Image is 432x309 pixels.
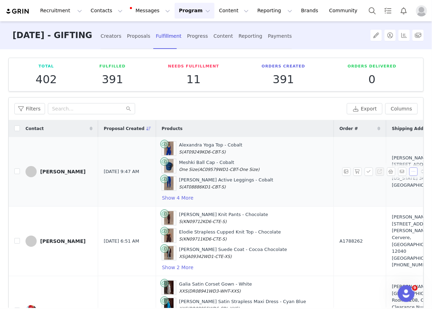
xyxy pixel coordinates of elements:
p: Fulfilled [100,64,126,70]
div: Meshki Ball Cap - Cobalt [179,159,259,173]
p: 391 [262,73,305,86]
button: Reporting [253,3,296,19]
div: Galia Satin Corset Gown - White [179,281,252,294]
a: Brands [297,3,324,19]
span: (AT09249KD6-CBT-S) [182,150,226,154]
button: Content [215,3,253,19]
button: Messages [127,3,174,19]
span: [DATE] 9:47 AM [104,168,139,175]
img: grin logo [6,8,30,15]
div: [PERSON_NAME] [40,238,86,244]
span: 9 [412,285,418,291]
img: 250611_MESHKIRoam2_37_1921.jpg [164,211,174,225]
div: [PERSON_NAME] Active Leggings - Cobalt [179,177,273,190]
button: Columns [385,103,418,114]
span: S [179,219,182,224]
div: Alexandra Yoga Top - Cobalt [179,142,242,155]
button: Show 4 More [162,194,194,202]
p: 391 [100,73,126,86]
button: Show 2 More [162,263,194,272]
span: (AC09579WD1-CBT-One Size) [198,167,259,172]
img: 250401_MESHKI_Wild_Oasis5_23_946.jpg [164,177,174,191]
button: Contacts [87,3,127,19]
a: Tasks [380,3,396,19]
img: FJ17234.jpg [164,159,174,173]
a: [PERSON_NAME] [25,166,93,177]
button: Export [347,103,382,114]
img: 250611_MESHKIRoam2_37_1931.jpg [164,229,174,243]
span: One Size [179,167,198,172]
a: Community [325,3,365,19]
span: Send Email [398,167,409,176]
p: 0 [348,73,397,86]
span: (AT08886KD1-CBT-S) [182,185,226,189]
p: Orders Delivered [348,64,397,70]
img: 250305_MESHKI_Wild_Oasis_2_21_1495.jpg [164,246,174,260]
div: [PERSON_NAME] [40,169,86,174]
span: S [179,150,182,154]
span: (DR08941WD3-WHT-XXS) [188,289,241,294]
span: Products [162,125,183,132]
h3: [DATE] - GIFTING [13,21,92,50]
div: Creators [101,27,122,45]
span: (KN09711KD6-CTE-S) [182,237,227,242]
div: Content [213,27,233,45]
div: Proposals [127,27,151,45]
i: icon: search [126,106,131,111]
button: Recruitment [36,3,86,19]
span: Contact [25,125,44,132]
span: Proposal Created [104,125,145,132]
div: Progress [187,27,208,45]
div: Elodie Strapless Cupped Knit Top - Chocolate [179,229,281,242]
img: 250401_MESHKI_Wild_Oasis5_24_985.jpg [164,142,174,156]
span: (KN09712KD6-CTE-S) [182,219,227,224]
div: Payments [268,27,292,45]
div: Reporting [239,27,262,45]
div: [PERSON_NAME] Knit Pants - Chocolate [179,211,268,225]
span: S [179,237,182,242]
span: (JA09342WD1-CTE-XS) [185,254,232,259]
iframe: Intercom live chat [398,285,415,302]
span: XXS [179,289,188,294]
button: Notifications [396,3,411,19]
p: Orders Created [262,64,305,70]
p: Needs Fulfillment [168,64,219,70]
a: [PERSON_NAME] [25,236,93,247]
div: Fulfillment [156,27,181,45]
p: 11 [168,73,219,86]
img: 250122_MESHKI_BridalDay03_29_1486.jpg [164,281,174,295]
span: S [179,185,182,189]
button: Program [175,3,214,19]
span: [DATE] 6:51 AM [104,238,139,245]
button: Filters [14,103,45,114]
span: Order # [339,125,358,132]
button: Search [365,3,380,19]
p: Total [36,64,57,70]
span: Selected Products [387,167,398,176]
span: XS [179,254,185,259]
p: 402 [36,73,57,86]
img: placeholder-profile.jpg [416,5,427,16]
div: [PERSON_NAME] Suede Coat - Cocoa Chocolate [179,246,287,260]
input: Search... [48,103,135,114]
span: A1788262 [339,238,363,245]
